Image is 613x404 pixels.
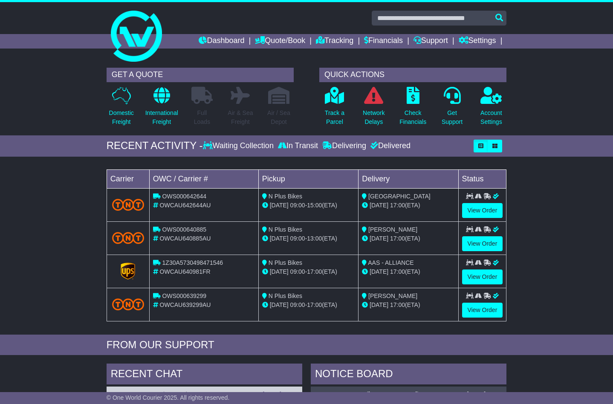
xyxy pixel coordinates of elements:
[368,391,417,398] span: [PERSON_NAME]
[112,298,144,310] img: TNT_Domestic.png
[262,201,355,210] div: - (ETA)
[320,141,368,151] div: Delivering
[290,235,305,242] span: 09:00
[370,268,388,275] span: [DATE]
[269,292,302,299] span: N Plus Bikes
[107,339,507,351] div: FROM OUR SUPPORT
[107,68,294,82] div: GET A QUOTE
[480,109,502,126] p: Account Settings
[109,109,134,126] p: Domestic Freight
[462,203,503,218] a: View Order
[462,236,503,251] a: View Order
[370,235,388,242] span: [DATE]
[368,193,431,200] span: [GEOGRAPHIC_DATA]
[112,232,144,244] img: TNT_Domestic.png
[307,202,322,209] span: 15:00
[107,364,302,387] div: RECENT CHAT
[359,169,458,188] td: Delivery
[160,301,211,308] span: OWCAU639299AU
[442,109,463,126] p: Get Support
[399,109,426,126] p: Check Financials
[368,226,417,233] span: [PERSON_NAME]
[290,268,305,275] span: 09:00
[480,86,503,131] a: AccountSettings
[462,303,503,318] a: View Order
[191,109,213,126] p: Full Loads
[276,141,320,151] div: In Transit
[324,86,345,131] a: Track aParcel
[269,259,302,266] span: N Plus Bikes
[307,301,322,308] span: 17:00
[270,235,289,242] span: [DATE]
[399,86,427,131] a: CheckFinancials
[458,169,506,188] td: Status
[109,86,134,131] a: DomesticFreight
[160,268,211,275] span: OWCAU640981FR
[370,301,388,308] span: [DATE]
[107,394,230,401] span: © One World Courier 2025. All rights reserved.
[262,267,355,276] div: - (ETA)
[319,68,506,82] div: QUICK ACTIONS
[258,169,358,188] td: Pickup
[311,364,506,387] div: NOTICE BOARD
[162,259,223,266] span: 1Z30A5730498471546
[362,234,454,243] div: (ETA)
[315,391,502,398] div: ( )
[269,193,302,200] span: N Plus Bikes
[160,235,211,242] span: OWCAU640885AU
[267,109,290,126] p: Air / Sea Depot
[199,34,244,49] a: Dashboard
[290,202,305,209] span: 09:00
[228,109,253,126] p: Air & Sea Freight
[363,109,385,126] p: Network Delays
[107,140,203,152] div: RECENT ACTIVITY -
[462,269,503,284] a: View Order
[162,292,207,299] span: OWS000639299
[165,391,186,398] span: AU2188
[307,235,322,242] span: 13:00
[390,235,405,242] span: 17:00
[390,301,405,308] span: 17:00
[162,193,207,200] span: OWS000642644
[145,109,178,126] p: International Freight
[270,268,289,275] span: [DATE]
[145,86,179,131] a: InternationalFreight
[255,34,305,49] a: Quote/Book
[111,391,162,398] a: OWCAU505880AU
[370,202,388,209] span: [DATE]
[368,141,411,151] div: Delivered
[149,169,258,188] td: OWC / Carrier #
[467,391,502,398] div: [DATE] 15:21
[315,391,366,398] a: OWCAU642644AU
[111,391,298,398] div: ( )
[263,391,298,398] div: [DATE] 12:31
[362,301,454,309] div: (ETA)
[270,301,289,308] span: [DATE]
[162,226,207,233] span: OWS000640885
[364,34,403,49] a: Financials
[270,202,289,209] span: [DATE]
[262,234,355,243] div: - (ETA)
[459,34,496,49] a: Settings
[368,259,413,266] span: AAS - ALLIANCE
[413,34,448,49] a: Support
[262,301,355,309] div: - (ETA)
[203,141,276,151] div: Waiting Collection
[368,292,417,299] span: [PERSON_NAME]
[307,268,322,275] span: 17:00
[112,199,144,210] img: TNT_Domestic.png
[290,301,305,308] span: 09:00
[390,268,405,275] span: 17:00
[316,34,353,49] a: Tracking
[362,201,454,210] div: (ETA)
[121,263,135,280] img: GetCarrierServiceLogo
[390,202,405,209] span: 17:00
[325,109,344,126] p: Track a Parcel
[160,202,211,209] span: OWCAU642644AU
[107,169,149,188] td: Carrier
[362,86,385,131] a: NetworkDelays
[269,226,302,233] span: N Plus Bikes
[362,267,454,276] div: (ETA)
[441,86,463,131] a: GetSupport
